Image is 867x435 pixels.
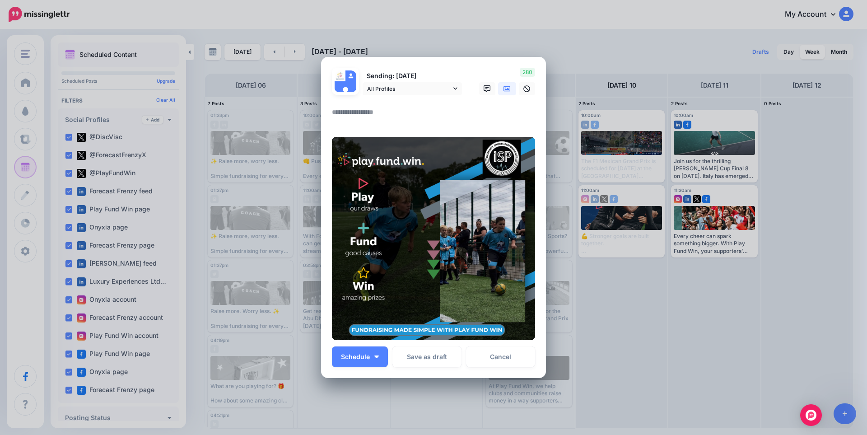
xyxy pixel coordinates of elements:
[335,70,345,81] img: 222729786_537708897643896_3961769154183833751_n-bsa155110.jpg
[800,404,822,426] div: Open Intercom Messenger
[466,346,535,367] a: Cancel
[332,346,388,367] button: Schedule
[363,71,462,81] p: Sending: [DATE]
[341,354,370,360] span: Schedule
[367,84,451,94] span: All Profiles
[363,82,462,95] a: All Profiles
[520,68,535,77] span: 280
[332,137,535,340] img: H2NPLTY7P3ADEGEG0ZHX7I8TU5L532UH.png
[345,70,356,81] img: user_default_image.png
[392,346,461,367] button: Save as draft
[374,355,379,358] img: arrow-down-white.png
[335,81,356,103] img: user_default_image.png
